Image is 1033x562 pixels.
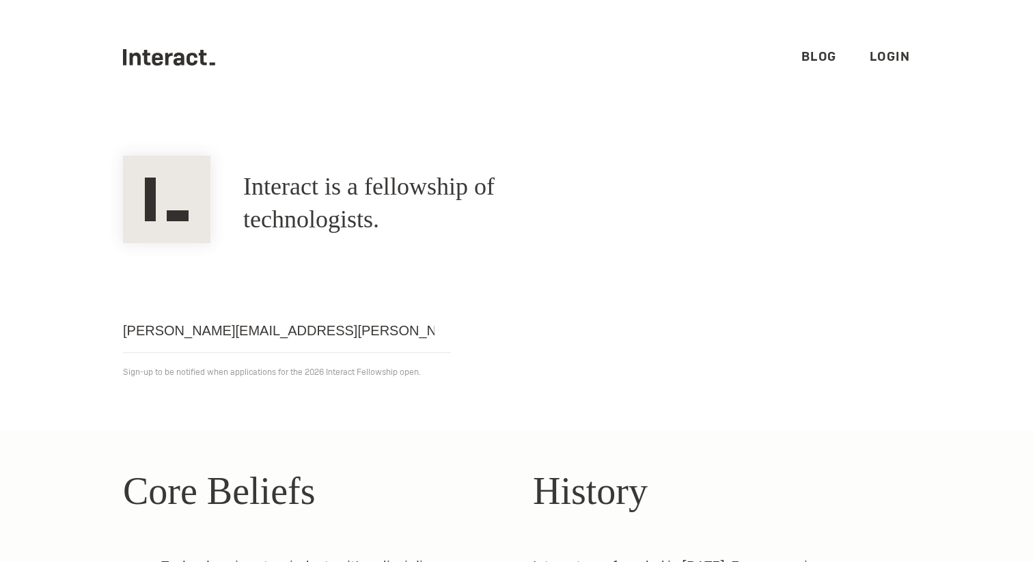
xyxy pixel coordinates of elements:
[123,462,500,520] h2: Core Beliefs
[123,364,910,380] p: Sign-up to be notified when applications for the 2026 Interact Fellowship open.
[801,48,837,64] a: Blog
[123,309,451,353] input: Email address...
[870,48,911,64] a: Login
[533,462,910,520] h2: History
[123,156,210,243] img: Interact Logo
[243,171,612,236] h1: Interact is a fellowship of technologists.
